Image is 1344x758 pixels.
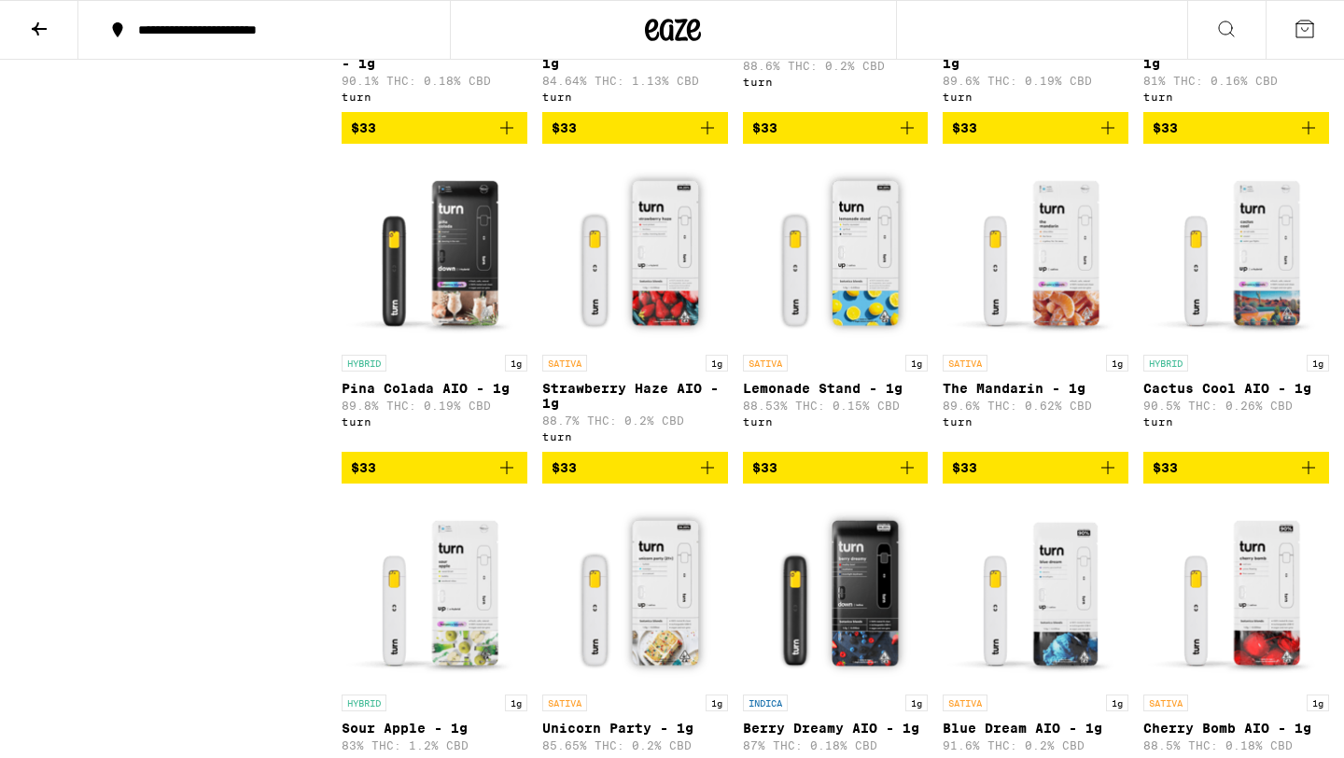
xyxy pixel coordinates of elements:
p: Sour Apple - 1g [342,721,527,736]
p: 91.6% THC: 0.2% CBD [943,739,1128,751]
span: $33 [1153,460,1178,475]
div: turn [542,430,728,442]
p: 1g [505,695,527,711]
div: turn [743,415,929,428]
span: $33 [552,120,577,135]
span: $33 [752,460,777,475]
p: SATIVA [1143,695,1188,711]
p: 88.7% THC: 0.2% CBD [542,414,728,427]
p: Unicorn Party - 1g [542,721,728,736]
p: INDICA [743,695,788,711]
button: Add to bag [943,112,1128,144]
p: 88.53% THC: 0.15% CBD [743,400,929,412]
a: Open page for The Mandarin - 1g from turn [943,159,1128,452]
p: 1g [905,695,928,711]
p: 81% THC: 0.16% CBD [1143,75,1329,87]
p: Cherry Bomb AIO - 1g [1143,721,1329,736]
p: 1g [1307,355,1329,372]
p: 87% THC: 0.18% CBD [743,739,929,751]
span: Hi. Need any help? [11,13,134,28]
a: Open page for Cactus Cool AIO - 1g from turn [1143,159,1329,452]
p: 1g [1106,695,1128,711]
span: $33 [351,120,376,135]
a: Open page for Strawberry Haze AIO - 1g from turn [542,159,728,452]
img: turn - Pina Colada AIO - 1g [342,159,527,345]
p: SATIVA [542,695,587,711]
img: turn - Cactus Cool AIO - 1g [1143,159,1329,345]
span: $33 [952,120,977,135]
p: 90.1% THC: 0.18% CBD [342,75,527,87]
div: turn [943,415,1128,428]
a: Open page for Lemonade Stand - 1g from turn [743,159,929,452]
p: 85.65% THC: 0.2% CBD [542,739,728,751]
button: Add to bag [743,112,929,144]
p: Lemonade Stand - 1g [743,381,929,396]
div: turn [1143,415,1329,428]
span: $33 [952,460,977,475]
span: $33 [1153,120,1178,135]
div: turn [542,91,728,103]
button: Add to bag [342,452,527,484]
p: 1g [1307,695,1329,711]
p: Berry Dreamy AIO - 1g [743,721,929,736]
p: Pina Colada AIO - 1g [342,381,527,396]
img: turn - Strawberry Haze AIO - 1g [542,159,728,345]
p: 90.5% THC: 0.26% CBD [1143,400,1329,412]
p: 88.6% THC: 0.2% CBD [743,60,929,72]
p: HYBRID [1143,355,1188,372]
div: turn [342,415,527,428]
a: Open page for Pina Colada AIO - 1g from turn [342,159,527,452]
div: turn [943,91,1128,103]
p: 89.6% THC: 0.62% CBD [943,400,1128,412]
img: turn - Blue Dream AIO - 1g [943,498,1128,685]
div: turn [1143,91,1329,103]
p: 1g [505,355,527,372]
p: 83% THC: 1.2% CBD [342,739,527,751]
p: HYBRID [342,695,386,711]
img: turn - Unicorn Party - 1g [542,498,728,685]
p: 1g [706,355,728,372]
p: SATIVA [943,695,987,711]
span: $33 [351,460,376,475]
span: $33 [752,120,777,135]
img: turn - Sour Apple - 1g [342,498,527,685]
p: 89.8% THC: 0.19% CBD [342,400,527,412]
p: 84.64% THC: 1.13% CBD [542,75,728,87]
img: turn - Cherry Bomb AIO - 1g [1143,498,1329,685]
button: Add to bag [542,112,728,144]
div: turn [743,76,929,88]
img: turn - Berry Dreamy AIO - 1g [743,498,929,685]
p: 89.6% THC: 0.19% CBD [943,75,1128,87]
p: 88.5% THC: 0.18% CBD [1143,739,1329,751]
div: turn [342,91,527,103]
button: Add to bag [743,452,929,484]
button: Add to bag [1143,112,1329,144]
button: Add to bag [342,112,527,144]
button: Add to bag [943,452,1128,484]
img: turn - The Mandarin - 1g [943,159,1128,345]
p: 1g [706,695,728,711]
p: 1g [905,355,928,372]
span: $33 [552,460,577,475]
p: HYBRID [342,355,386,372]
p: SATIVA [743,355,788,372]
button: Add to bag [1143,452,1329,484]
button: Add to bag [542,452,728,484]
p: 1g [1106,355,1128,372]
p: SATIVA [943,355,987,372]
p: Cactus Cool AIO - 1g [1143,381,1329,396]
p: SATIVA [542,355,587,372]
p: The Mandarin - 1g [943,381,1128,396]
p: Strawberry Haze AIO - 1g [542,381,728,411]
img: turn - Lemonade Stand - 1g [743,159,929,345]
p: Blue Dream AIO - 1g [943,721,1128,736]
